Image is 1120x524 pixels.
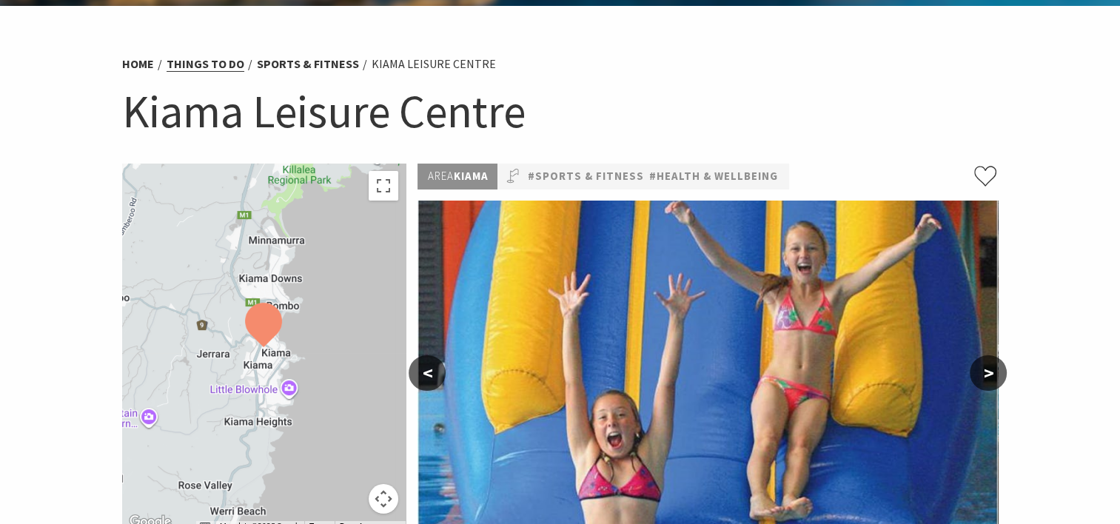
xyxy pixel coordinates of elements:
li: Kiama Leisure Centre [372,55,496,74]
button: Toggle fullscreen view [369,171,398,201]
a: #Sports & Fitness [527,167,643,186]
a: Home [122,56,154,72]
span: Area [427,169,453,183]
a: Sports & Fitness [257,56,359,72]
a: #Health & Wellbeing [648,167,777,186]
a: Things To Do [167,56,244,72]
button: Map camera controls [369,484,398,514]
button: > [970,355,1007,391]
p: Kiama [418,164,497,189]
h1: Kiama Leisure Centre [122,81,999,141]
button: < [409,355,446,391]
